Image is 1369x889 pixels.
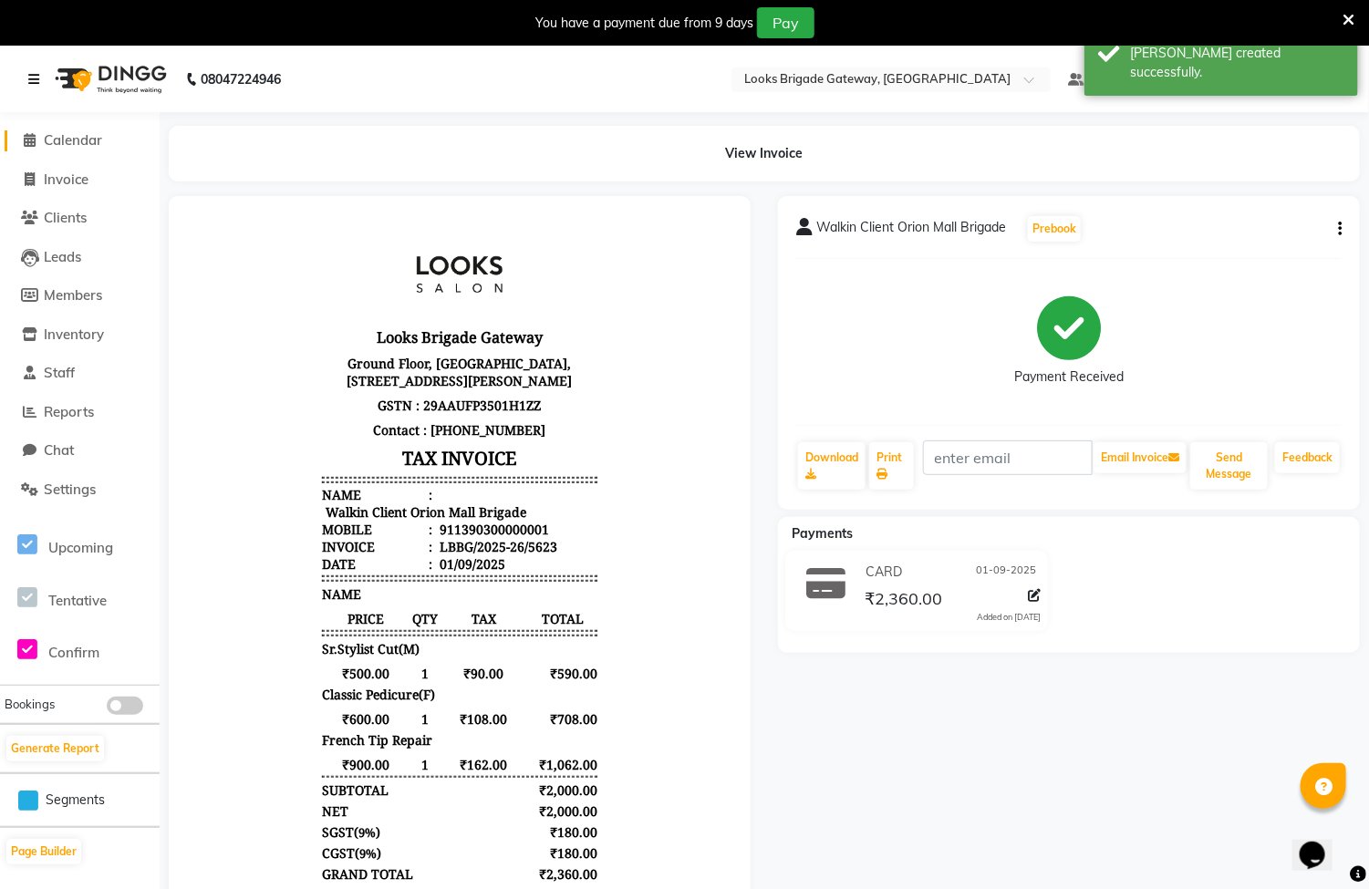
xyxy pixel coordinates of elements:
img: file_1756102237519.jpg [204,15,341,106]
p: Ground Floor, [GEOGRAPHIC_DATA], [STREET_ADDRESS][PERSON_NAME] [135,137,410,179]
span: Tentative [48,592,107,609]
div: Invoice [135,324,245,341]
span: 1 [223,542,253,559]
span: CARD [135,714,170,731]
h3: TAX INVOICE [135,228,410,260]
button: Generate Report [6,736,104,761]
span: PRICE [135,396,223,413]
div: Bill created successfully. [1130,44,1344,82]
span: : [242,341,245,358]
a: Download [798,442,866,490]
span: : [242,306,245,324]
button: Prebook [1028,216,1081,242]
div: View Invoice [169,126,1360,181]
a: Staff [5,363,155,384]
span: ₹590.00 [341,450,410,468]
span: Staff [44,364,75,381]
span: Settings [44,481,96,498]
div: Payments [135,693,193,710]
span: 9% [171,610,189,626]
span: Calendar [44,131,102,149]
span: Bookings [5,697,55,711]
span: ₹2,360.00 [866,588,943,614]
div: ₹2,360.00 [339,714,411,731]
span: Reports [44,403,94,420]
div: Date [135,341,245,358]
a: Chat [5,440,155,461]
span: 1 [223,496,253,513]
span: 1 [223,450,253,468]
p: Please visit again ! [135,768,410,785]
button: Send Message [1190,442,1268,490]
div: Generated By : at [DATE] [135,785,410,802]
span: French Tip Repair [135,517,245,534]
div: Paid [135,735,161,752]
a: Invoice [5,170,155,191]
span: ₹708.00 [341,496,410,513]
span: : [242,272,245,289]
div: You have a payment due from 9 days [535,14,753,33]
a: Inventory [5,325,155,346]
span: ₹108.00 [253,496,341,513]
span: Sr.Stylist Cut(M) [135,426,233,443]
div: ₹180.00 [339,630,411,647]
span: Manager [261,785,316,802]
iframe: chat widget [1292,816,1351,871]
span: Inventory [44,326,104,343]
span: Upcoming [48,539,113,556]
a: Clients [5,208,155,229]
div: Payable [135,672,182,689]
div: ₹2,000.00 [339,588,411,605]
span: TOTAL [341,396,410,413]
div: Mobile [135,306,245,324]
span: 01-09-2025 [976,563,1036,582]
a: Members [5,285,155,306]
a: Print [869,442,913,490]
span: Confirm [48,644,99,661]
span: Invoice [44,171,88,188]
div: Walkin Client Orion Mall Brigade [135,289,339,306]
div: ₹2,360.00 [339,735,411,752]
div: ₹2,360.00 [339,651,411,668]
p: GSTN : 29AAUFP3501H1ZZ [135,179,410,203]
div: ₹2,000.00 [339,567,411,584]
a: Leads [5,247,155,268]
span: Classic Pedicure(F) [135,471,248,489]
div: 911390300000001 [249,306,362,324]
span: : [242,324,245,341]
div: Payment Received [1014,368,1124,388]
img: logo [47,54,171,105]
span: ₹1,062.00 [341,542,410,559]
button: Page Builder [6,839,81,864]
span: QTY [223,396,253,413]
span: ₹90.00 [253,450,341,468]
div: SUBTOTAL [135,567,202,584]
div: GRAND TOTAL [135,651,226,668]
input: enter email [923,440,1094,475]
div: 01/09/2025 [249,341,318,358]
span: ₹500.00 [135,450,223,468]
h3: Looks Brigade Gateway [135,109,410,137]
span: NAME [135,371,174,388]
div: LBBG/2025-26/5623 [249,324,370,341]
span: Leads [44,248,81,265]
span: Chat [44,441,74,459]
span: SGST [135,609,167,626]
div: ( ) [135,630,194,647]
button: Pay [757,7,814,38]
a: Settings [5,480,155,501]
span: ₹900.00 [135,542,223,559]
span: Clients [44,209,87,226]
div: NET [135,588,161,605]
span: ₹600.00 [135,496,223,513]
span: TAX [253,396,341,413]
div: ( ) [135,609,193,626]
span: CARD [866,563,903,582]
div: Name [135,272,245,289]
span: ₹162.00 [253,542,341,559]
a: Feedback [1275,442,1340,473]
span: Members [44,286,102,304]
span: Walkin Client Orion Mall Brigade [816,218,1006,243]
span: 9% [172,631,190,647]
b: 08047224946 [201,54,281,105]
